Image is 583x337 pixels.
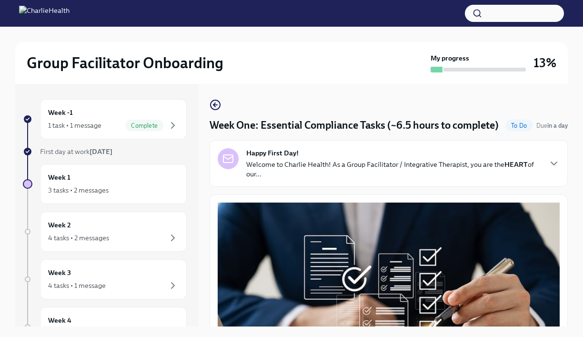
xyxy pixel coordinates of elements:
a: First day at work[DATE] [23,147,187,156]
a: Week 13 tasks • 2 messages [23,164,187,204]
span: First day at work [40,147,112,156]
a: Week 34 tasks • 1 message [23,259,187,299]
img: CharlieHealth [19,6,70,21]
span: Due [536,122,568,129]
h6: Week -1 [48,107,73,118]
h6: Week 4 [48,315,71,326]
h6: Week 2 [48,220,71,230]
h2: Group Facilitator Onboarding [27,53,223,72]
a: Week 24 tasks • 2 messages [23,212,187,252]
span: To Do [505,122,533,129]
h6: Week 1 [48,172,70,183]
strong: HEART [504,160,528,169]
strong: Happy First Day! [246,148,299,158]
span: Complete [125,122,163,129]
a: Week -11 task • 1 messageComplete [23,99,187,139]
strong: My progress [431,53,469,63]
h3: 13% [533,54,556,71]
span: September 29th, 2025 10:00 [536,121,568,130]
p: Welcome to Charlie Health! As a Group Facilitator / Integrative Therapist, you are the of our... [246,160,541,179]
h4: Week One: Essential Compliance Tasks (~6.5 hours to complete) [210,118,499,133]
strong: [DATE] [90,147,112,156]
div: 3 tasks • 2 messages [48,185,109,195]
strong: in a day [547,122,568,129]
h6: Week 3 [48,267,71,278]
div: 4 tasks • 1 message [48,281,106,290]
div: 4 tasks • 2 messages [48,233,109,243]
div: 1 task • 1 message [48,121,101,130]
